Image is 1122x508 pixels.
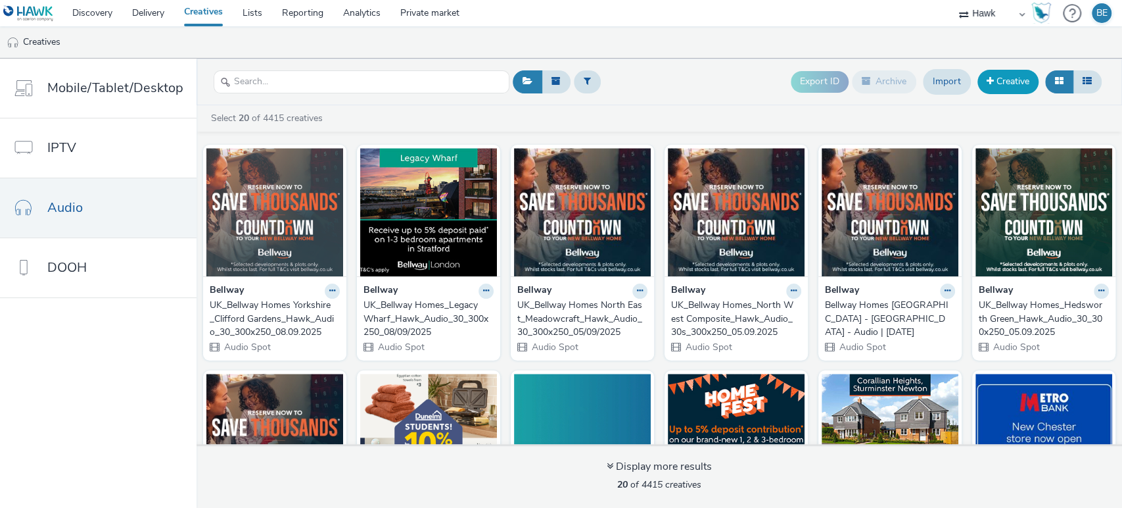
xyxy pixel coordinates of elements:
strong: Bellway [979,284,1013,299]
div: UK_Bellway Homes_North West Composite_Hawk_Audio_30s_300x250_05.09.2025 [671,299,796,339]
span: Audio Spot [684,341,732,353]
strong: 20 [239,112,249,124]
a: UK_Bellway Homes_North West Composite_Hawk_Audio_30s_300x250_05.09.2025 [671,299,801,339]
a: UK_Bellway Homes Yorkshire_Clifford Gardens_Hawk_Audio_30_300x250_08.09.2025 [210,299,340,339]
span: Audio Spot [992,341,1040,353]
span: IPTV [47,138,76,157]
span: DOOH [47,258,87,277]
span: Audio Spot [530,341,578,353]
span: Audio Spot [223,341,271,353]
img: GBR_Dunelm_Students_Audio_20"_20250822 visual [360,374,497,502]
img: UK_Bellway Homes_Durham Composite_Hawk_Audio_30_300x250_04/09/2025 visual [206,374,343,502]
a: UK_Bellway Homes_Legacy Wharf_Hawk_Audio_30_300x250_08/09/2025 [363,299,494,339]
button: Grid [1045,70,1073,93]
strong: Bellway [517,284,551,299]
strong: Bellway [210,284,244,299]
a: Import [923,69,971,94]
img: UK_Bellway Homes Yorkshire_Clifford Gardens_Hawk_Audio_30_300x250_08.09.2025 visual [206,148,343,276]
img: UK_Bellway Homes_North West Composite_Hawk_Audio_30s_300x250_05.09.2025 visual [668,148,805,276]
div: UK_Bellway Homes North East_Meadowcraft_Hawk_Audio_30_300x250_05/09/2025 [517,299,642,339]
img: GBR_MetroBank_ChesterStoreOpening_30"_20250703 ; NowOPEN visual [975,374,1112,502]
img: undefined Logo [3,5,54,22]
img: Audio 30" w/ 300x250 Companion visual [514,374,651,502]
a: Hawk Academy [1031,3,1056,24]
img: audio [7,36,20,49]
span: Mobile/Tablet/Desktop [47,78,183,97]
strong: 20 [617,478,628,491]
img: Hawk Academy [1031,3,1051,24]
div: UK_Bellway Homes_Legacy Wharf_Hawk_Audio_30_300x250_08/09/2025 [363,299,488,339]
button: Table [1073,70,1102,93]
img: UK_Bellway Homes North East_Meadowcraft_Hawk_Audio_30_300x250_05/09/2025 visual [514,148,651,276]
img: UK_Bellway Homes_Hedsworth Green_Hawk_Audio_30_300x250_05.09.2025 visual [975,148,1112,276]
input: Search... [214,70,509,93]
strong: Bellway [671,284,705,299]
div: UK_Bellway Homes_Hedsworth Green_Hawk_Audio_30_300x250_05.09.2025 [979,299,1104,339]
span: Audio Spot [377,341,425,353]
span: Audio Spot [838,341,886,353]
a: UK_Bellway Homes_Hedsworth Green_Hawk_Audio_30_300x250_05.09.2025 [979,299,1109,339]
img: UK_Bellway Homes_Corallian Heights_Hawk_Audio_30_300x250_04/07/2025 visual [822,374,958,502]
a: Creative [977,70,1039,93]
button: Archive [852,70,916,93]
img: UK_Bellway Homes_Legacy Wharf_Hawk_Audio_30_300x250_08/09/2025 visual [360,148,497,276]
div: BE [1096,3,1108,23]
strong: Bellway [363,284,398,299]
button: Export ID [791,71,849,92]
div: Display more results [607,459,712,474]
img: UK_Bellway Homes_Thames Valley Composite_Hawk_Audio_30_300x250_28/07/2025 visual [668,374,805,502]
span: of 4415 creatives [617,478,701,491]
img: Bellway Homes Yorkshire - Bishops Gate - Audio | 05.09.2025 visual [822,148,958,276]
span: Audio [47,198,83,217]
div: Bellway Homes [GEOGRAPHIC_DATA] - [GEOGRAPHIC_DATA] - Audio | [DATE] [825,299,950,339]
div: UK_Bellway Homes Yorkshire_Clifford Gardens_Hawk_Audio_30_300x250_08.09.2025 [210,299,335,339]
a: Bellway Homes [GEOGRAPHIC_DATA] - [GEOGRAPHIC_DATA] - Audio | [DATE] [825,299,955,339]
a: Select of 4415 creatives [210,112,328,124]
a: UK_Bellway Homes North East_Meadowcraft_Hawk_Audio_30_300x250_05/09/2025 [517,299,647,339]
strong: Bellway [825,284,859,299]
